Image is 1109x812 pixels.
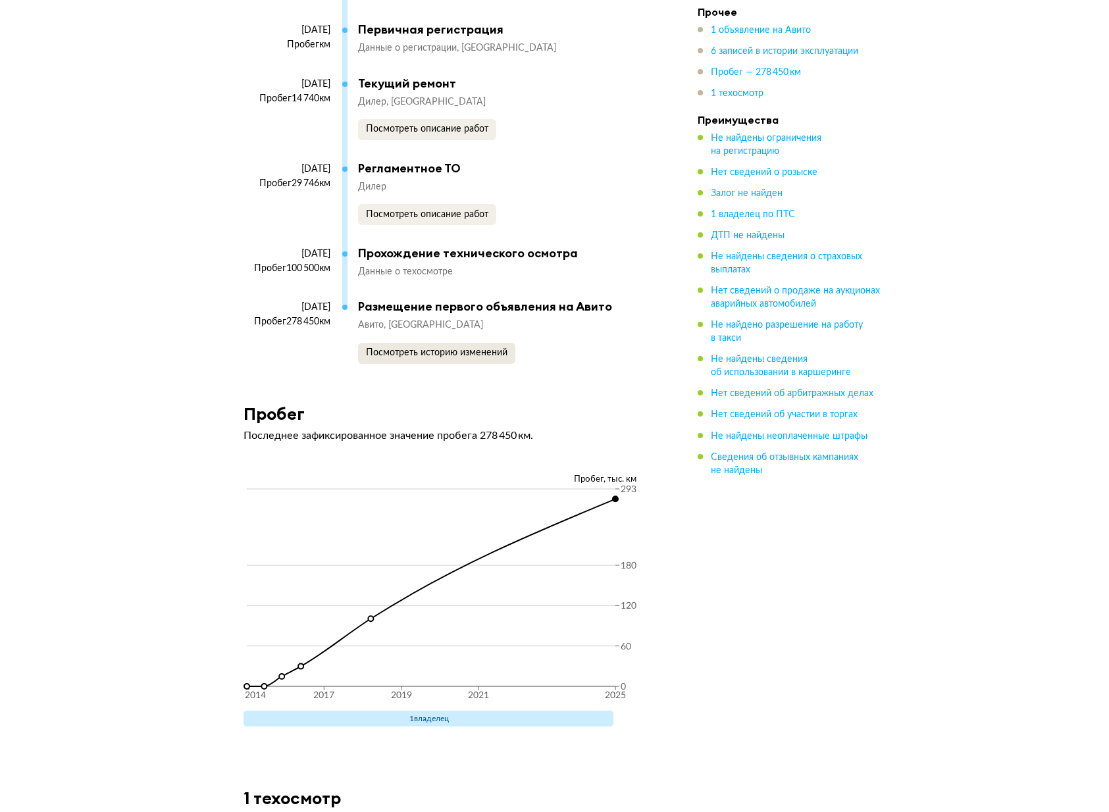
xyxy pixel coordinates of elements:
span: ДТП не найдены [711,231,785,240]
tspan: 2025 [605,691,626,700]
div: Регламентное ТО [358,161,645,176]
span: Не найдены сведения об использовании в каршеринге [711,355,851,377]
button: Посмотреть историю изменений [358,343,515,364]
span: Дилер [358,182,386,191]
div: Пробег 100 500 км [244,263,330,274]
h4: Прочее [698,5,882,18]
span: Нет сведений об участии в торгах [711,410,858,419]
div: Пробег, тыс. км [244,474,658,486]
span: 1 владелец [409,715,449,723]
div: Размещение первого объявления на Авито [358,299,645,314]
span: Нет сведений об арбитражных делах [711,389,873,398]
span: Посмотреть историю изменений [366,348,507,357]
span: 1 объявление на Авито [711,26,811,35]
h3: Пробег [244,403,305,424]
span: Не найдены неоплаченные штрафы [711,431,867,440]
div: Прохождение технического осмотра [358,246,645,261]
div: Пробег 14 740 км [244,93,330,105]
span: Авито [358,320,388,330]
span: Посмотреть описание работ [366,124,488,134]
span: 1 техосмотр [711,89,763,98]
h3: 1 техосмотр [244,788,341,808]
span: Не найдено разрешение на работу в такси [711,320,863,343]
button: Посмотреть описание работ [358,204,496,225]
span: Пробег — 278 450 км [711,68,801,77]
span: Данные о регистрации [358,43,461,53]
span: Залог не найден [711,189,783,198]
div: Пробег 278 450 км [244,316,330,328]
div: [DATE] [244,24,330,36]
span: Не найдены ограничения на регистрацию [711,134,821,156]
tspan: 60 [621,642,631,651]
div: [DATE] [244,163,330,175]
span: Нет сведений о розыске [711,168,817,177]
span: [GEOGRAPHIC_DATA] [391,97,486,107]
p: Последнее зафиксированное значение пробега 278 450 км. [244,429,658,442]
div: Пробег км [244,39,330,51]
tspan: 2021 [467,691,488,700]
tspan: 2014 [245,691,266,700]
div: [DATE] [244,301,330,313]
span: Посмотреть описание работ [366,210,488,219]
tspan: 180 [621,561,636,571]
button: Посмотреть описание работ [358,119,496,140]
span: [GEOGRAPHIC_DATA] [461,43,556,53]
span: Не найдены сведения о страховых выплатах [711,252,862,274]
tspan: 2019 [390,691,411,700]
div: [DATE] [244,248,330,260]
span: Нет сведений о продаже на аукционах аварийных автомобилей [711,286,880,309]
tspan: 0 [621,682,626,692]
div: [DATE] [244,78,330,90]
span: Данные о техосмотре [358,267,453,276]
span: 1 владелец по ПТС [711,210,795,219]
span: [GEOGRAPHIC_DATA] [388,320,483,330]
div: Текущий ремонт [358,76,645,91]
div: Первичная регистрация [358,22,645,37]
span: Сведения об отзывных кампаниях не найдены [711,452,858,474]
tspan: 120 [621,601,636,611]
span: 6 записей в истории эксплуатации [711,47,858,56]
tspan: 2017 [313,691,334,700]
h4: Преимущества [698,113,882,126]
tspan: 293 [621,485,636,494]
span: Дилер [358,97,391,107]
div: Пробег 29 746 км [244,178,330,190]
